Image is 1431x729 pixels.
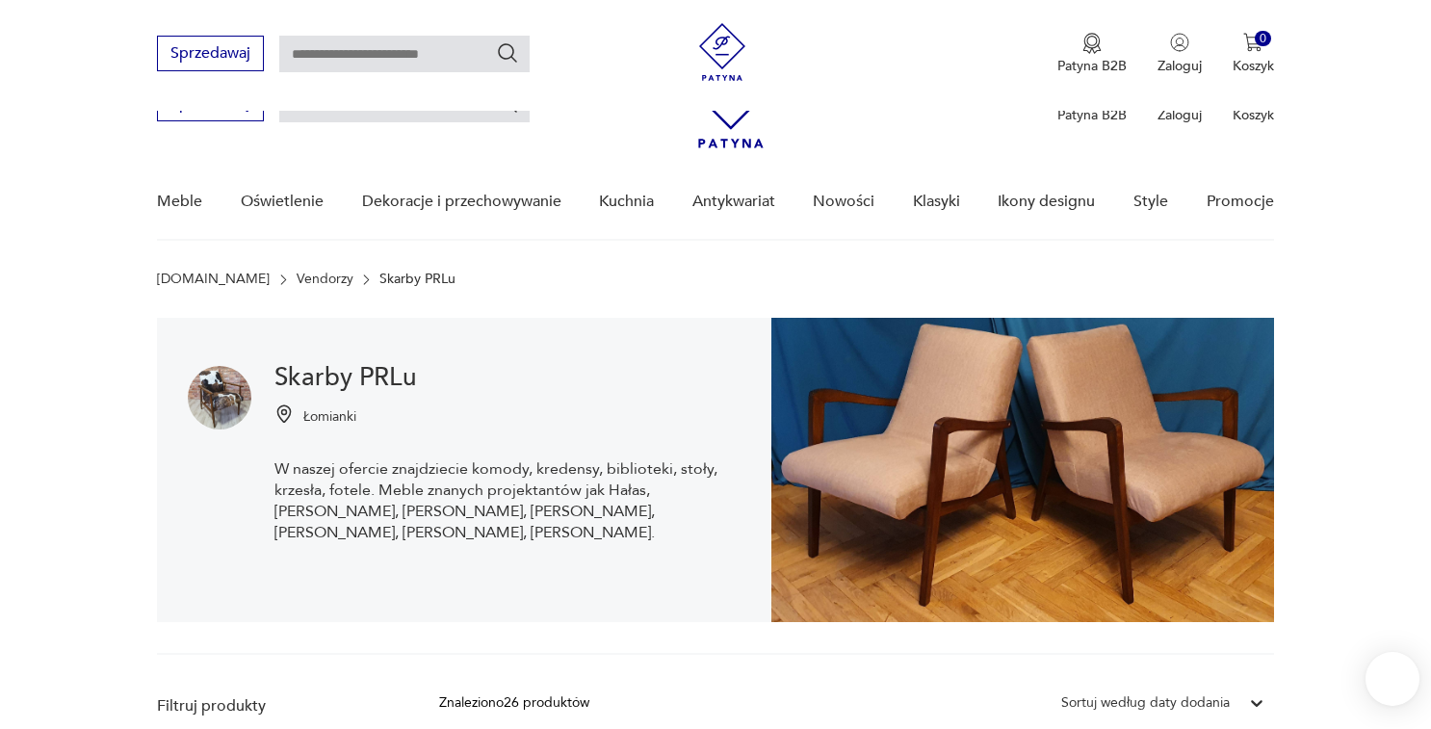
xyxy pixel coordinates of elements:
p: Koszyk [1233,57,1274,75]
p: Filtruj produkty [157,695,393,716]
img: Patyna - sklep z meblami i dekoracjami vintage [693,23,751,81]
a: Antykwariat [692,165,775,239]
img: Skarby PRLu [771,318,1274,622]
a: Vendorzy [297,272,353,287]
img: Ikonka pinezki mapy [274,404,294,424]
a: Nowości [813,165,874,239]
img: Ikona koszyka [1243,33,1262,52]
a: Kuchnia [599,165,654,239]
a: [DOMAIN_NAME] [157,272,270,287]
a: Ikony designu [998,165,1095,239]
iframe: Smartsupp widget button [1366,652,1419,706]
button: 0Koszyk [1233,33,1274,75]
div: Sortuj według daty dodania [1061,692,1230,714]
p: Patyna B2B [1057,57,1127,75]
p: Łomianki [303,407,356,426]
a: Meble [157,165,202,239]
img: Skarby PRLu [188,366,251,430]
a: Style [1133,165,1168,239]
a: Promocje [1207,165,1274,239]
button: Sprzedawaj [157,36,264,71]
h1: Skarby PRLu [274,366,741,389]
p: Skarby PRLu [379,272,455,287]
p: Zaloguj [1158,57,1202,75]
img: Ikonka użytkownika [1170,33,1189,52]
a: Sprzedawaj [157,98,264,112]
a: Sprzedawaj [157,48,264,62]
img: Ikona medalu [1082,33,1102,54]
p: Patyna B2B [1057,106,1127,124]
div: 0 [1255,31,1271,47]
p: Zaloguj [1158,106,1202,124]
div: Znaleziono 26 produktów [439,692,589,714]
a: Klasyki [913,165,960,239]
button: Szukaj [496,41,519,65]
p: W naszej ofercie znajdziecie komody, kredensy, biblioteki, stoły, krzesła, fotele. Meble znanych ... [274,458,741,543]
p: Koszyk [1233,106,1274,124]
a: Dekoracje i przechowywanie [362,165,561,239]
button: Patyna B2B [1057,33,1127,75]
a: Ikona medaluPatyna B2B [1057,33,1127,75]
a: Oświetlenie [241,165,324,239]
button: Zaloguj [1158,33,1202,75]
